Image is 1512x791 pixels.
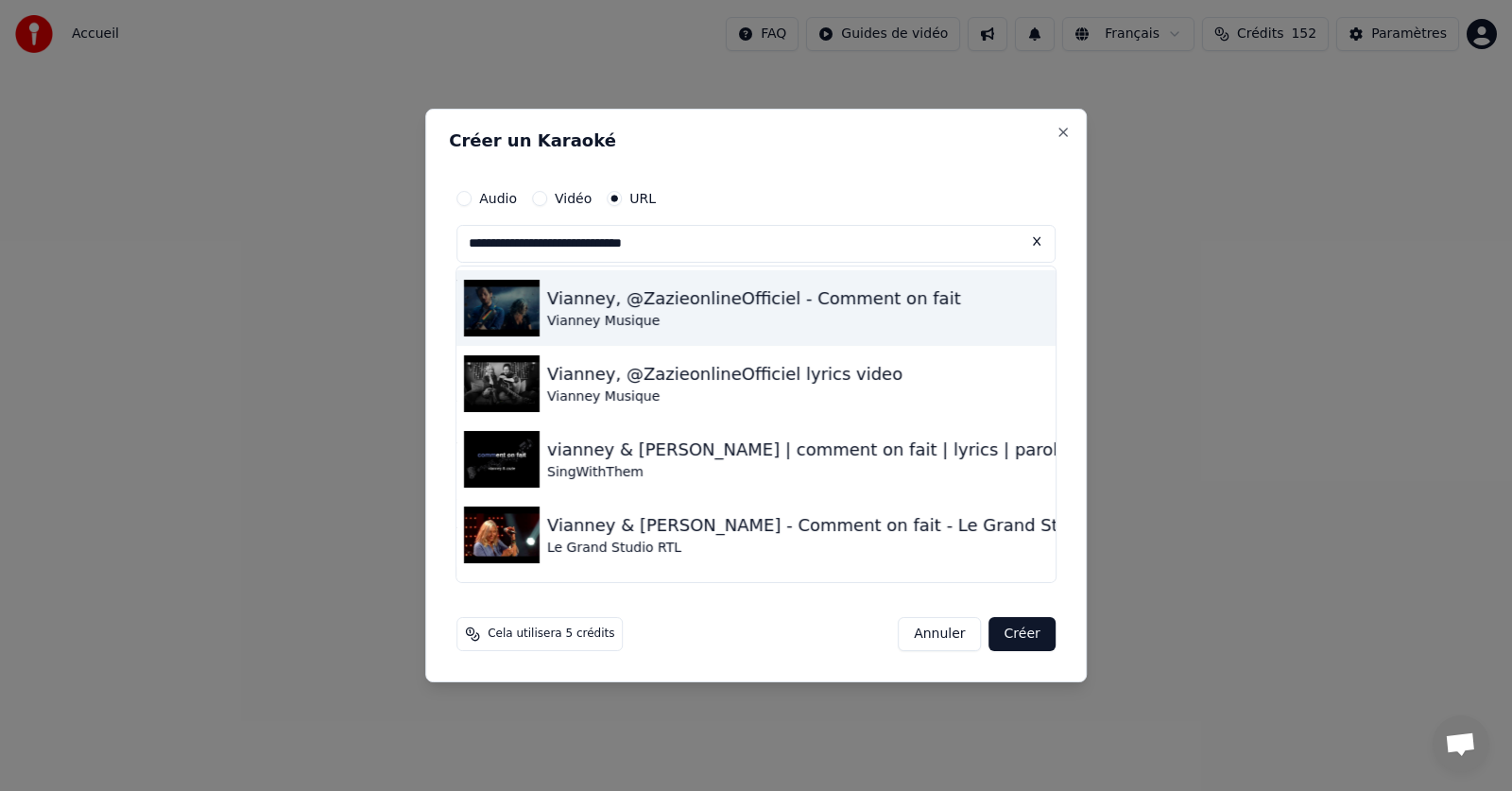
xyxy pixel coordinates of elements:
img: Vianney, @ZazieonlineOfficiel lyrics video [464,355,540,412]
div: Le Grand Studio RTL [547,539,1131,558]
label: Audio [479,192,517,205]
img: Zazie - Comment on fait [464,582,540,639]
div: Vianney Musique [547,387,902,406]
span: Cela utilisera 5 crédits [488,627,614,642]
div: Vianney Musique [547,312,961,331]
div: Vianney, @ZazieonlineOfficiel lyrics video [547,361,902,387]
div: Vianney, @ZazieonlineOfficiel - Comment on fait [547,285,961,312]
button: Créer [989,617,1056,651]
label: URL [629,192,656,205]
h2: Créer un Karaoké [449,132,1063,149]
div: vianney & [PERSON_NAME] | comment on fait | lyrics | paroles | letra [547,437,1133,463]
img: vianney & zazie | comment on fait | lyrics | paroles | letra [464,431,540,488]
img: Vianney & Zazie - Comment on fait - Le Grand Studio RTL [464,507,540,563]
button: Annuler [898,617,981,651]
img: Vianney, @ZazieonlineOfficiel - Comment on fait [464,280,540,336]
div: SingWithThem [547,463,1133,482]
label: Vidéo [555,192,592,205]
div: Vianney & [PERSON_NAME] - Comment on fait - Le Grand Studio RTL [547,512,1131,539]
